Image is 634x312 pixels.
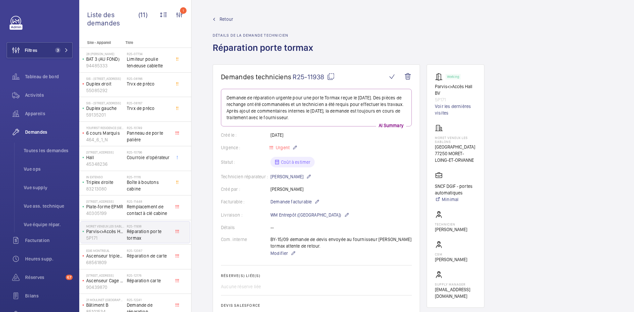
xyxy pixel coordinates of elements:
span: Filtres [25,47,37,53]
p: 21 Moulinet ([GEOGRAPHIC_DATA]) [86,298,124,302]
p: BAT 3 (AU FOND) [86,56,124,62]
span: Trvx de préco [127,105,170,112]
p: Plate-forme EPMR [86,203,124,210]
p: Duplex gauche [86,105,124,112]
p: 464_6_1_N [86,136,124,143]
span: Trvx de préco [127,81,170,87]
span: 67 [66,275,73,280]
a: Voir les dernières visites [435,103,476,116]
h2: R25-08167 [127,101,170,105]
p: YouFirst Residence [GEOGRAPHIC_DATA] [86,126,124,130]
span: Vue ass. technique [24,203,73,209]
p: 55085292 [86,87,124,94]
h2: R25-12087 [127,249,170,253]
h2: Détails de la demande technicien [213,33,317,38]
span: Boîte à boutons cabine [127,179,170,192]
h1: Réparation porte tormax [213,42,317,64]
span: Facturation [25,237,73,244]
span: Remplacement de contact à clé cabine [127,203,170,217]
span: Courroie d'opérateur [127,154,170,161]
p: [STREET_ADDRESS] [86,199,124,203]
span: Demandes techniciens [221,73,291,81]
p: Technicien [435,222,467,226]
p: [STREET_ADDRESS] [86,273,124,277]
p: Bâtiment B [86,302,124,308]
p: MORET VENEUX LES SABLONS [86,224,124,228]
h2: R25-10796 [127,150,170,154]
span: Activités [25,92,73,98]
p: AI Summary [376,122,406,129]
button: Filtres3 [7,42,73,58]
h2: R25-08166 [127,77,170,81]
p: 40305199 [86,210,124,217]
h2: R25-12241 [127,298,170,302]
p: Supply manager [435,282,476,286]
img: automatic_door.svg [435,73,445,81]
span: Demande facturable [270,198,312,205]
span: Liste des demandes [87,11,138,27]
p: Hall [86,154,124,161]
p: 94485333 [86,62,124,69]
p: WM Entrepôt ([GEOGRAPHIC_DATA]) [270,211,349,219]
p: 83213080 [86,186,124,192]
p: Working [447,76,459,78]
p: 6 cours Marquis [86,130,124,136]
p: IN EXTENSO [86,175,124,179]
span: Bilans [25,293,73,299]
p: [PERSON_NAME] [435,256,467,263]
p: Parvis<>Accès Hall BV [86,228,124,235]
h2: Réserve(s) liée(s) [221,273,412,278]
p: Demande de réparation urgente pour une porte Tormax reçue le [DATE]. Des pièces de rechange ont é... [227,94,406,121]
p: SIS - [STREET_ADDRESS] [86,101,124,105]
span: R25-11938 [293,73,335,81]
p: Ascenseur Cage C Principal [86,277,124,284]
p: Ascenseur triplex gauche A [86,253,124,259]
span: Toutes les demandes [24,147,73,154]
p: 28 [PERSON_NAME] [86,52,124,56]
p: Titre [125,40,169,45]
p: 5P171 [435,96,476,103]
span: Vue équipe répar. [24,221,73,228]
span: 3 [55,48,60,53]
p: EGIS MONTREUIL [86,249,124,253]
p: Site - Appareil [79,40,123,45]
p: [PERSON_NAME] [435,226,467,233]
p: Parvis<>Accès Hall BV [435,83,476,96]
p: Duplex droit [86,81,124,87]
p: 45348236 [86,161,124,167]
span: Tableau de bord [25,73,73,80]
a: Minimal [435,196,476,203]
p: [GEOGRAPHIC_DATA] [435,144,476,150]
p: 90439870 [86,284,124,291]
p: 77250 MORET-LOING-ET-ORVANNE [435,150,476,163]
span: Urgent [274,145,290,150]
p: 68561809 [86,259,124,266]
span: Panneau de porte palière [127,130,170,143]
h2: R25-11938 [127,224,170,228]
h2: R25-11448 [127,199,170,203]
p: SNCF DGIF - portes automatiques [435,183,476,196]
span: Réparation porte tormax [127,228,170,241]
span: Retour [220,16,233,22]
p: Triplex droite [86,179,124,186]
p: [STREET_ADDRESS] [86,150,124,154]
span: Vue supply [24,184,73,191]
p: 59135201 [86,112,124,118]
p: [PERSON_NAME] [270,173,311,181]
p: SIS - [STREET_ADDRESS] [86,77,124,81]
h2: R25-12176 [127,273,170,277]
p: 5P171 [86,235,124,241]
h2: R25-07734 [127,52,170,56]
span: Heures supp. [25,256,73,262]
h2: Devis Salesforce [221,303,412,308]
p: MORET VENEUX LES SABLONS [435,136,476,144]
span: Demandes [25,129,73,135]
span: Modifier [270,250,288,257]
h2: R25-10749 [127,126,170,130]
h2: R25-11116 [127,175,170,179]
span: Réparation carte [127,277,170,284]
span: Limiteur poulie tendeuse cablette [127,56,170,69]
p: CSM [435,252,467,256]
p: [EMAIL_ADDRESS][DOMAIN_NAME] [435,286,476,299]
span: Réserves [25,274,63,281]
